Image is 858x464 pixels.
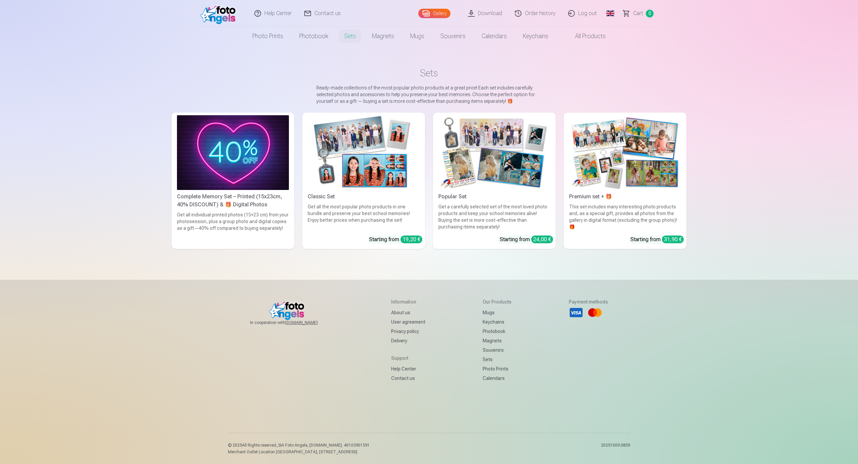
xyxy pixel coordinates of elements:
h5: Our products [483,299,511,305]
div: Classic Set [305,193,422,201]
a: Souvenirs [432,27,474,46]
p: 20251009.0859 [601,443,630,455]
a: [DOMAIN_NAME] [285,320,334,325]
h5: Information [391,299,425,305]
a: Help Center [391,364,425,374]
span: In cooperation with [250,320,334,325]
a: About us [391,308,425,317]
span: 0 [646,10,654,17]
div: 19,20 € [401,236,422,243]
img: Classic Set [308,115,420,190]
a: Contact us [391,374,425,383]
h5: Payment methods [569,299,608,305]
a: Photobook [291,27,336,46]
div: Popular Set [436,193,553,201]
a: User agreement [391,317,425,327]
img: Complete Memory Set – Printed (15x23cm, 40% DISCOUNT) & 🎁 Digital Photos [177,115,289,190]
div: Starting from [369,236,422,244]
span: SIA Foto Angels, [DOMAIN_NAME]. 40103901591 [278,443,370,448]
a: All products [556,27,614,46]
a: Premium set + 🎁 Premium set + 🎁This set includes many interesting photo products and, as a specia... [564,113,686,249]
div: Get all the most popular photo products in one bundle and preserve your best school memories! Enj... [305,203,422,230]
div: Get all individual printed photos (15×23 cm) from your photosession, plus a group photo and digit... [174,211,292,246]
div: 24,00 € [531,236,553,243]
a: Mugs [402,27,432,46]
a: Calendars [483,374,511,383]
a: Calendars [474,27,515,46]
a: Magnets [483,336,511,345]
a: Complete Memory Set – Printed (15x23cm, 40% DISCOUNT) & 🎁 Digital PhotosComplete Memory Set – Pri... [172,113,294,249]
div: Get a carefully selected set of the most loved photo products and keep your school memories alive... [436,203,553,230]
a: Privacy policy [391,327,425,336]
div: Premium set + 🎁 [566,193,684,201]
span: Сart [633,9,643,17]
a: Classic SetClassic SetGet all the most popular photo products in one bundle and preserve your bes... [302,113,425,249]
a: Photo prints [483,364,511,374]
a: Souvenirs [483,345,511,355]
div: Complete Memory Set – Printed (15x23cm, 40% DISCOUNT) & 🎁 Digital Photos [174,193,292,209]
li: Mastercard [588,305,602,320]
div: Starting from [630,236,684,244]
a: Sets [483,355,511,364]
a: Gallery [418,9,450,18]
img: /fa1 [200,3,239,24]
div: 31,90 € [662,236,684,243]
a: Mugs [483,308,511,317]
img: Premium set + 🎁 [569,115,681,190]
a: Sets [336,27,364,46]
div: This set includes many interesting photo products and, as a special gift, provides all photos fro... [566,203,684,230]
p: © 2025 All Rights reserved. , [228,443,370,448]
p: Ready-made collections of the most popular photo products at a great price! Each set includes car... [316,84,542,105]
a: Magnets [364,27,402,46]
a: Photo prints [244,27,291,46]
a: Keychains [515,27,556,46]
h1: Sets [177,67,681,79]
p: Merchant Outlet Location [GEOGRAPHIC_DATA], [STREET_ADDRESS] [228,449,370,455]
a: Delivery [391,336,425,345]
a: Popular SetPopular SetGet a carefully selected set of the most loved photo products and keep your... [433,113,556,249]
a: Photobook [483,327,511,336]
a: Keychains [483,317,511,327]
h5: Support [391,355,425,361]
li: Visa [569,305,584,320]
img: Popular Set [438,115,550,190]
div: Starting from [500,236,553,244]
